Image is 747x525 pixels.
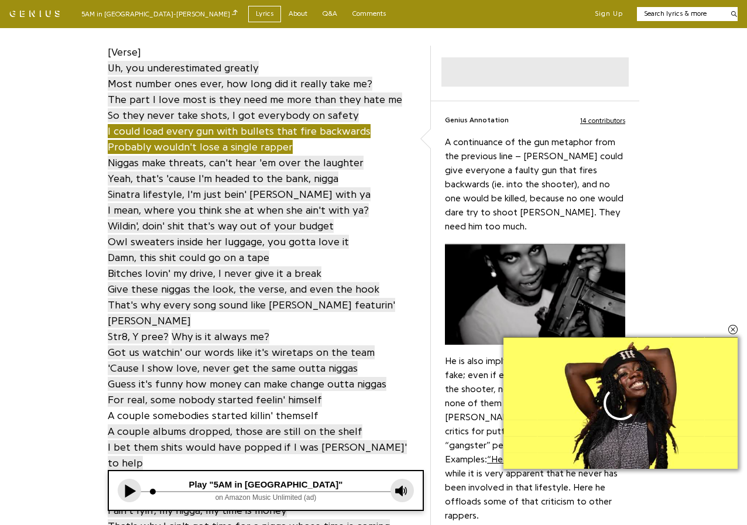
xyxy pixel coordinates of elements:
[108,91,402,107] a: The part I love most is they need me more than they hate me
[108,60,372,91] a: Uh, you underestimated greatlyMost number ones ever, how long did it really take me?
[108,234,349,249] a: Owl sweaters inside her luggage, you gotta love it
[108,423,407,471] a: A couple albums dropped, those are still on the shelfI bet them shits would have popped if I was ...
[108,393,322,407] span: For real, some nobody started feelin' himself
[81,8,238,19] div: 5AM in [GEOGRAPHIC_DATA] - [PERSON_NAME]
[108,345,375,359] span: Got us watchin' our words like it's wiretaps on the team
[108,330,169,344] span: Str8, Y pree?
[108,123,371,155] a: I could load every gun with bullets that fire backwardsProbably wouldn't lose a single rapper
[109,471,423,510] iframe: Tonefuse player
[595,9,623,19] button: Sign Up
[108,360,358,376] a: 'Cause I show love, never get the same outta niggas
[248,6,281,22] a: Lyrics
[108,107,359,123] a: So they never take shots, I got everybody on safety
[108,202,369,234] a: I mean, where you think she at when she ain't with ya?Wildin', doin' shit that's way out of your ...
[108,203,369,233] span: I mean, where you think she at when she ain't with ya? Wildin', doin' shit that's way out of your...
[445,354,625,523] p: He is also implying that other rappers are fake; even if every gun backfired and killed the shoot...
[487,455,534,464] a: “Headlines”
[172,330,269,344] span: Why is it always me?
[108,328,169,344] a: Str8, Y pree?
[108,249,269,265] a: Damn, this shit could go on a tape
[345,6,393,22] a: Comments
[108,265,321,281] a: Bitches lovin' my drive, I never give it a break
[108,281,379,297] a: Give these niggas the look, the verse, and even the hook
[315,6,345,22] a: Q&A
[108,155,364,186] a: Niggas make threats, can't hear 'em over the laughterYeah, that's 'cause I'm headed to the bank, ...
[108,298,395,328] span: That's why every song sound like [PERSON_NAME] featurin' [PERSON_NAME]
[108,392,322,407] a: For real, some nobody started feelin' himself
[445,135,625,234] p: A continuance of the gun metaphor from the previous line – [PERSON_NAME] could give everyone a fa...
[108,92,402,107] span: The part I love most is they need me more than they hate me
[108,376,386,392] a: Guess it's funny how money can make change outta niggas
[108,344,375,360] a: Got us watchin' our words like it's wiretaps on the team
[108,377,386,391] span: Guess it's funny how money can make change outta niggas
[108,297,395,328] a: That's why every song sound like [PERSON_NAME] featurin' [PERSON_NAME]
[172,328,269,344] a: Why is it always me?
[108,124,371,154] span: I could load every gun with bullets that fire backwards Probably wouldn't lose a single rapper
[445,115,509,125] span: Genius Annotation
[108,186,371,202] a: Sinatra lifestyle, I'm just bein' [PERSON_NAME] with ya
[108,61,372,91] span: Uh, you underestimated greatly Most number ones ever, how long did it really take me?
[637,9,724,19] input: Search lyrics & more
[108,156,364,186] span: Niggas make threats, can't hear 'em over the laughter Yeah, that's 'cause I'm headed to the bank,...
[108,361,358,375] span: 'Cause I show love, never get the same outta niggas
[108,235,349,249] span: Owl sweaters inside her luggage, you gotta love it
[108,424,407,470] span: A couple albums dropped, those are still on the shelf I bet them shits would have popped if I was...
[108,251,269,265] span: Damn, this shit could go on a tape
[108,282,379,296] span: Give these niggas the look, the verse, and even the hook
[580,115,625,125] button: 14 contributors
[108,108,359,122] span: So they never take shots, I got everybody on safety
[281,6,315,22] a: About
[108,187,371,201] span: Sinatra lifestyle, I'm just bein' [PERSON_NAME] with ya
[108,266,321,280] span: Bitches lovin' my drive, I never give it a break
